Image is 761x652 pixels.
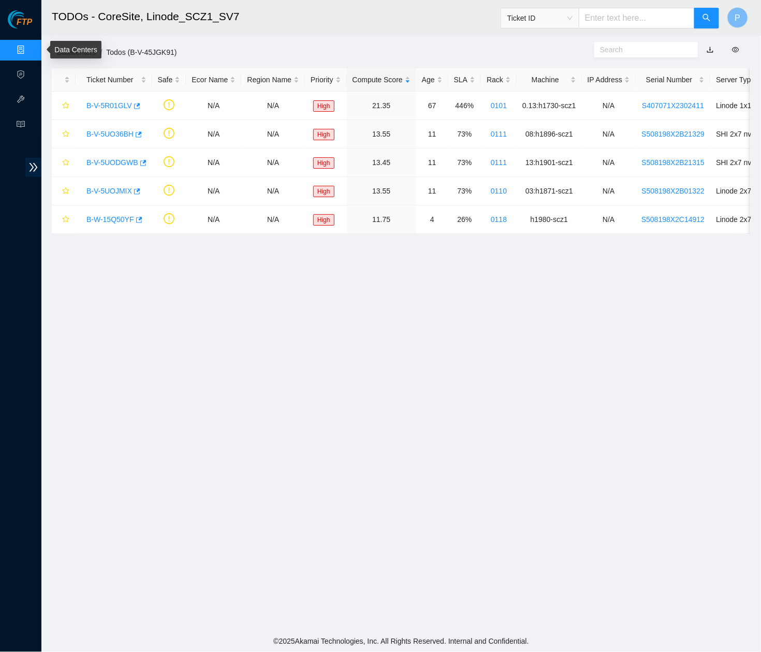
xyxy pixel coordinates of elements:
[416,120,448,149] td: 11
[241,149,305,177] td: N/A
[448,120,481,149] td: 73%
[491,130,507,138] a: 0111
[241,92,305,120] td: N/A
[313,129,334,140] span: High
[641,215,705,224] a: S508198X2C14912
[313,157,334,169] span: High
[579,8,695,28] input: Enter text here...
[164,99,174,110] span: exclamation-circle
[491,158,507,167] a: 0111
[642,187,705,195] a: S508198X2B01322
[62,187,69,196] span: star
[707,46,714,54] a: download
[699,41,722,58] button: download
[582,92,636,120] td: N/A
[727,7,748,28] button: P
[62,216,69,224] span: star
[186,177,241,205] td: N/A
[416,177,448,205] td: 11
[582,149,636,177] td: N/A
[313,100,334,112] span: High
[448,149,481,177] td: 73%
[186,205,241,234] td: N/A
[517,149,582,177] td: 13:h1901-scz1
[86,158,138,167] a: B-V-5UODGWB
[491,101,507,110] a: 0101
[86,215,134,224] a: B-W-15Q50YF
[517,177,582,205] td: 03:h1871-scz1
[491,215,507,224] a: 0118
[600,44,684,55] input: Search
[86,101,132,110] a: B-V-5R01GLV
[164,156,174,167] span: exclamation-circle
[416,149,448,177] td: 11
[186,149,241,177] td: N/A
[241,205,305,234] td: N/A
[582,177,636,205] td: N/A
[54,46,97,54] a: Data Centers
[241,120,305,149] td: N/A
[186,120,241,149] td: N/A
[41,630,761,652] footer: © 2025 Akamai Technologies, Inc. All Rights Reserved. Internal and Confidential.
[347,120,416,149] td: 13.55
[57,97,70,114] button: star
[732,46,739,53] span: eye
[347,92,416,120] td: 21.35
[347,205,416,234] td: 11.75
[241,177,305,205] td: N/A
[582,120,636,149] td: N/A
[17,18,32,27] span: FTP
[57,154,70,171] button: star
[735,11,741,24] span: P
[86,130,134,138] a: B-V-5UO36BH
[448,177,481,205] td: 73%
[57,126,70,142] button: star
[86,187,132,195] a: B-V-5UOJMIX
[25,158,41,177] span: double-right
[582,205,636,234] td: N/A
[448,92,481,120] td: 446%
[507,10,573,26] span: Ticket ID
[106,48,177,56] a: Todos (B-V-45JGK91)
[62,159,69,167] span: star
[347,177,416,205] td: 13.55
[416,205,448,234] td: 4
[8,10,52,28] img: Akamai Technologies
[491,187,507,195] a: 0110
[164,185,174,196] span: exclamation-circle
[313,214,334,226] span: High
[186,92,241,120] td: N/A
[62,102,69,110] span: star
[416,92,448,120] td: 67
[8,19,32,32] a: Akamai TechnologiesFTP
[164,213,174,224] span: exclamation-circle
[448,205,481,234] td: 26%
[642,130,705,138] a: S508198X2B21329
[347,149,416,177] td: 13.45
[517,92,582,120] td: 0.13:h1730-scz1
[17,115,25,136] span: read
[57,211,70,228] button: star
[703,13,711,23] span: search
[517,205,582,234] td: h1980-scz1
[62,130,69,139] span: star
[164,128,174,139] span: exclamation-circle
[694,8,719,28] button: search
[57,183,70,199] button: star
[642,101,704,110] a: S407071X2302411
[642,158,705,167] a: S508198X2B21315
[313,186,334,197] span: High
[517,120,582,149] td: 08:h1896-scz1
